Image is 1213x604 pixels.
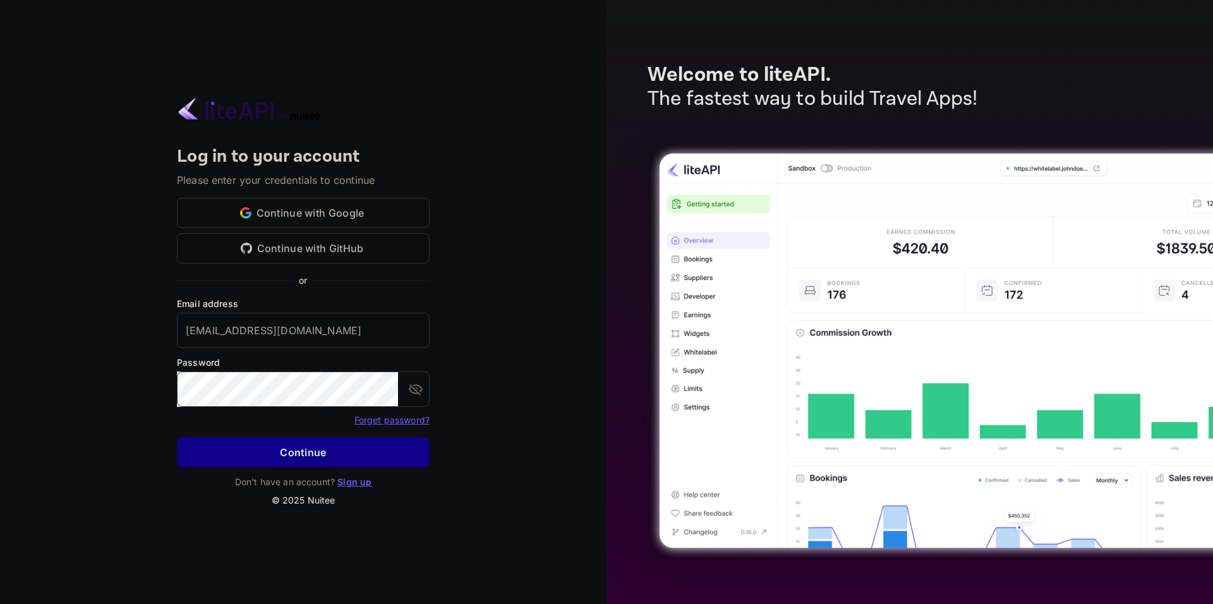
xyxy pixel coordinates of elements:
[337,476,371,487] a: Sign up
[177,493,430,507] p: © 2025 Nuitee
[177,356,430,369] label: Password
[177,297,430,310] label: Email address
[403,377,428,402] button: toggle password visibility
[648,63,978,87] p: Welcome to liteAPI.
[177,475,430,488] p: Don't have an account?
[177,233,430,263] button: Continue with GitHub
[177,198,430,228] button: Continue with Google
[299,274,307,287] p: or
[177,146,430,168] h4: Log in to your account
[177,313,430,348] input: Enter your email address
[354,414,430,425] a: Forget password?
[648,87,978,111] p: The fastest way to build Travel Apps!
[354,413,430,426] a: Forget password?
[177,97,322,122] img: liteapi
[177,437,430,468] button: Continue
[177,172,430,188] p: Please enter your credentials to continue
